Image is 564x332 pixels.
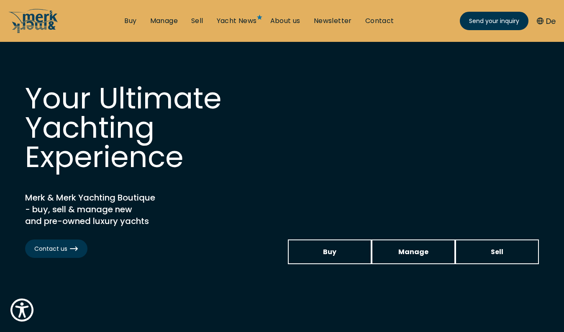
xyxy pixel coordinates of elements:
[455,239,539,264] a: Sell
[398,247,428,257] span: Manage
[34,244,78,253] span: Contact us
[537,15,556,27] button: De
[460,12,528,30] a: Send your inquiry
[217,16,257,26] a: Yacht News
[191,16,203,26] a: Sell
[25,192,234,227] h2: Merk & Merk Yachting Boutique - buy, sell & manage new and pre-owned luxury yachts
[288,239,372,264] a: Buy
[372,239,455,264] a: Manage
[270,16,300,26] a: About us
[25,84,276,172] h1: Your Ultimate Yachting Experience
[150,16,178,26] a: Manage
[469,17,519,26] span: Send your inquiry
[8,296,36,324] button: Show Accessibility Preferences
[491,247,503,257] span: Sell
[314,16,352,26] a: Newsletter
[124,16,136,26] a: Buy
[365,16,394,26] a: Contact
[323,247,336,257] span: Buy
[25,239,87,258] a: Contact us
